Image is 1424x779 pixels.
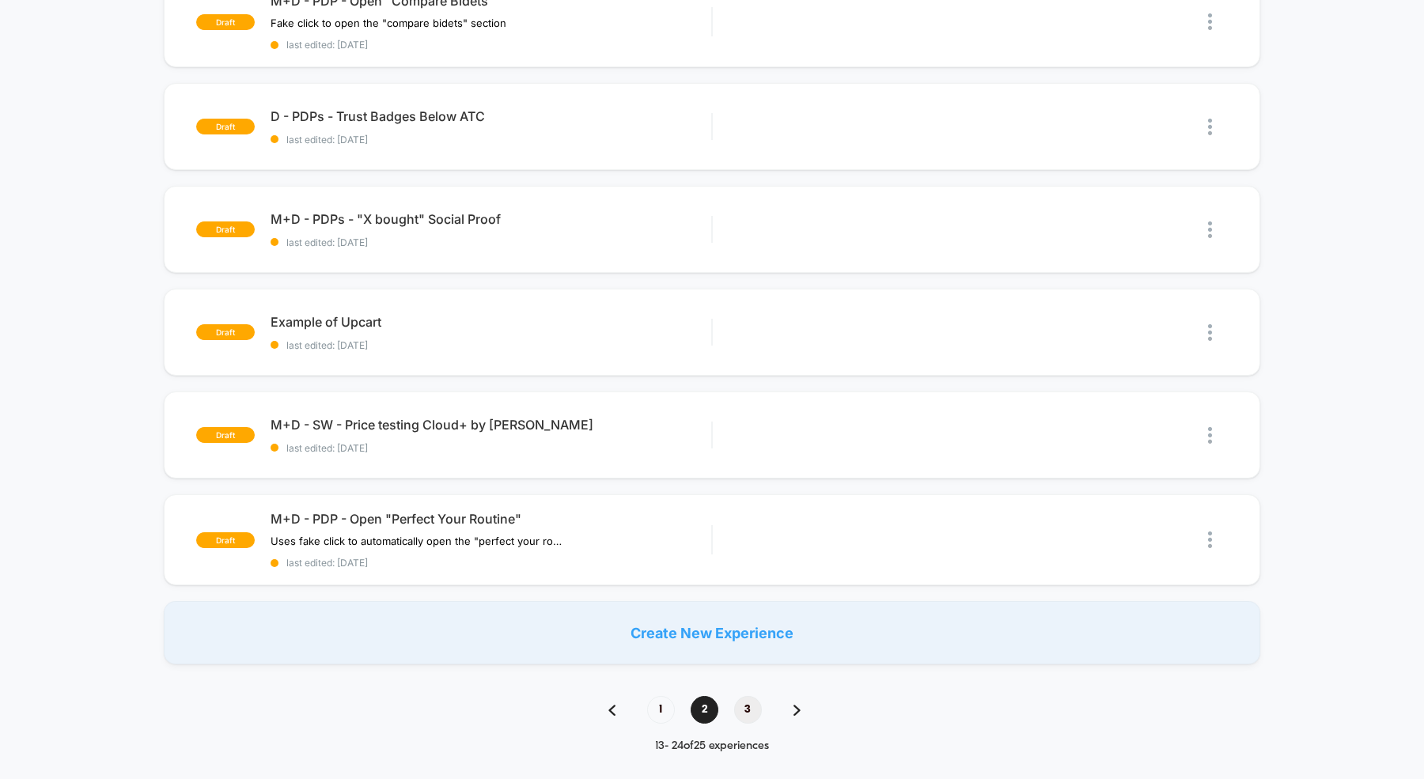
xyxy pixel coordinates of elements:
img: pagination forward [793,705,801,716]
img: pagination back [608,705,615,716]
div: Create New Experience [164,601,1260,664]
span: draft [196,532,255,548]
span: last edited: [DATE] [271,557,711,569]
span: Fake click to open the "compare bidets" section [271,17,506,29]
span: M+D - PDPs - "X bought" Social Proof [271,211,711,227]
span: M+D - PDP - Open "Perfect Your Routine" [271,511,711,527]
span: last edited: [DATE] [271,442,711,454]
span: last edited: [DATE] [271,134,711,146]
img: close [1208,13,1212,30]
span: M+D - SW - Price testing Cloud+ by [PERSON_NAME] [271,417,711,433]
span: D - PDPs - Trust Badges Below ATC [271,108,711,124]
span: 2 [691,696,718,724]
span: Uses fake click to automatically open the "perfect your routine" section on product pages. [271,535,564,547]
img: close [1208,531,1212,548]
img: close [1208,119,1212,135]
span: draft [196,119,255,134]
span: last edited: [DATE] [271,39,711,51]
img: close [1208,221,1212,238]
span: last edited: [DATE] [271,236,711,248]
span: draft [196,14,255,30]
span: last edited: [DATE] [271,339,711,351]
span: draft [196,221,255,237]
span: 1 [647,696,675,724]
span: Example of Upcart [271,314,711,330]
span: draft [196,324,255,340]
span: 3 [734,696,762,724]
img: close [1208,324,1212,341]
div: 13 - 24 of 25 experiences [593,739,832,753]
img: close [1208,427,1212,444]
span: draft [196,427,255,443]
